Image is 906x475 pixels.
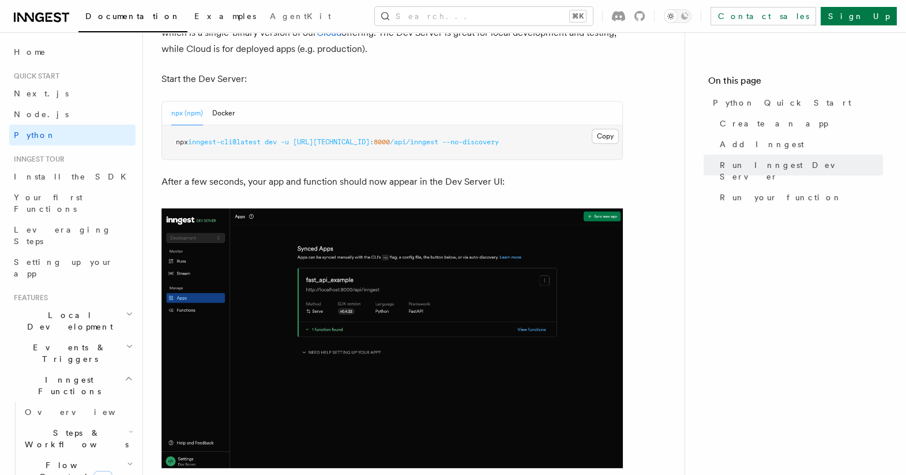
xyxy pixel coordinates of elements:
[570,10,586,22] kbd: ⌘K
[720,159,883,182] span: Run Inngest Dev Server
[9,104,136,125] a: Node.js
[715,134,883,155] a: Add Inngest
[9,166,136,187] a: Install the SDK
[821,7,897,25] a: Sign Up
[176,138,188,146] span: npx
[85,12,181,21] span: Documentation
[715,113,883,134] a: Create an app
[9,342,126,365] span: Events & Triggers
[710,7,816,25] a: Contact sales
[374,138,390,146] span: 8000
[9,187,136,219] a: Your first Functions
[9,42,136,62] a: Home
[9,374,125,397] span: Inngest Functions
[14,89,69,98] span: Next.js
[708,74,883,92] h4: On this page
[9,219,136,252] a: Leveraging Steps
[188,138,261,146] span: inngest-cli@latest
[317,27,341,38] a: Cloud
[212,102,235,125] button: Docker
[9,337,136,369] button: Events & Triggers
[20,422,136,455] button: Steps & Workflows
[161,174,623,190] p: After a few seconds, your app and function should now appear in the Dev Server UI:
[187,3,263,31] a: Examples
[715,155,883,187] a: Run Inngest Dev Server
[9,369,136,402] button: Inngest Functions
[270,12,331,21] span: AgentKit
[14,225,111,246] span: Leveraging Steps
[708,92,883,113] a: Python Quick Start
[442,138,499,146] span: --no-discovery
[9,309,126,332] span: Local Development
[20,427,129,450] span: Steps & Workflows
[14,46,46,58] span: Home
[9,305,136,337] button: Local Development
[713,97,851,109] span: Python Quick Start
[161,71,623,87] p: Start the Dev Server:
[14,130,56,140] span: Python
[14,193,82,214] span: Your first Functions
[592,129,619,144] button: Copy
[375,7,593,25] button: Search...⌘K
[171,102,203,125] button: npx (npm)
[664,9,691,23] button: Toggle dark mode
[9,83,136,104] a: Next.js
[20,402,136,422] a: Overview
[14,257,113,278] span: Setting up your app
[14,172,133,181] span: Install the SDK
[78,3,187,32] a: Documentation
[281,138,289,146] span: -u
[9,252,136,284] a: Setting up your app
[14,110,69,119] span: Node.js
[263,3,338,31] a: AgentKit
[9,155,65,164] span: Inngest tour
[9,72,59,81] span: Quick start
[720,118,828,129] span: Create an app
[9,125,136,145] a: Python
[293,138,374,146] span: [URL][TECHNICAL_ID]:
[265,138,277,146] span: dev
[720,139,804,150] span: Add Inngest
[715,187,883,208] a: Run your function
[390,138,438,146] span: /api/inngest
[720,192,842,203] span: Run your function
[9,293,48,302] span: Features
[25,407,144,417] span: Overview
[194,12,256,21] span: Examples
[161,208,623,468] img: quick-start-app.png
